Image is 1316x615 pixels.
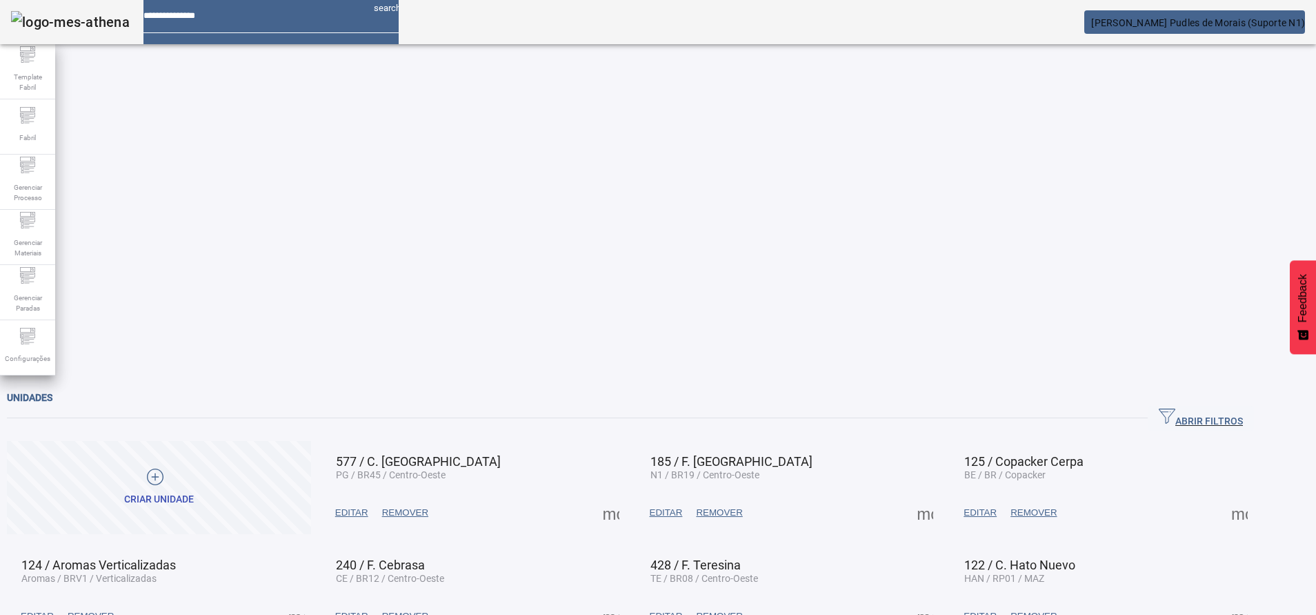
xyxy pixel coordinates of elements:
span: CE / BR12 / Centro-Oeste [336,573,444,584]
span: Gerenciar Materiais [7,233,48,262]
span: Configurações [1,349,54,368]
span: N1 / BR19 / Centro-Oeste [650,469,759,480]
span: HAN / RP01 / MAZ [964,573,1044,584]
div: Criar unidade [124,493,194,507]
button: REMOVER [689,500,749,525]
button: Mais [913,500,937,525]
span: 240 / F. Cebrasa [336,558,425,572]
span: 428 / F. Teresina [650,558,741,572]
span: 577 / C. [GEOGRAPHIC_DATA] [336,454,501,469]
button: ABRIR FILTROS [1148,406,1254,431]
button: Criar unidade [7,441,311,534]
span: Gerenciar Paradas [7,289,48,318]
span: REMOVER [1010,506,1057,520]
button: EDITAR [328,500,375,525]
span: EDITAR [964,506,997,520]
button: EDITAR [957,500,1004,525]
span: Unidades [7,392,52,403]
button: Mais [1227,500,1252,525]
span: EDITAR [335,506,368,520]
span: Template Fabril [7,68,48,97]
span: Gerenciar Processo [7,178,48,207]
span: 122 / C. Hato Nuevo [964,558,1075,572]
span: Aromas / BRV1 / Verticalizadas [21,573,157,584]
span: [PERSON_NAME] Pudles de Morais (Suporte N1) [1091,17,1305,28]
button: EDITAR [643,500,690,525]
button: REMOVER [1004,500,1064,525]
span: 185 / F. [GEOGRAPHIC_DATA] [650,454,812,469]
span: REMOVER [382,506,428,520]
span: 125 / Copacker Cerpa [964,454,1084,469]
span: BE / BR / Copacker [964,469,1046,480]
span: PG / BR45 / Centro-Oeste [336,469,446,480]
span: TE / BR08 / Centro-Oeste [650,573,758,584]
span: 124 / Aromas Verticalizadas [21,558,176,572]
span: EDITAR [650,506,683,520]
span: ABRIR FILTROS [1159,408,1243,429]
span: Fabril [15,128,40,147]
button: Feedback - Mostrar pesquisa [1290,260,1316,354]
span: REMOVER [696,506,742,520]
button: REMOVER [375,500,435,525]
img: logo-mes-athena [11,11,130,33]
button: Mais [599,500,624,525]
span: Feedback [1297,274,1309,322]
